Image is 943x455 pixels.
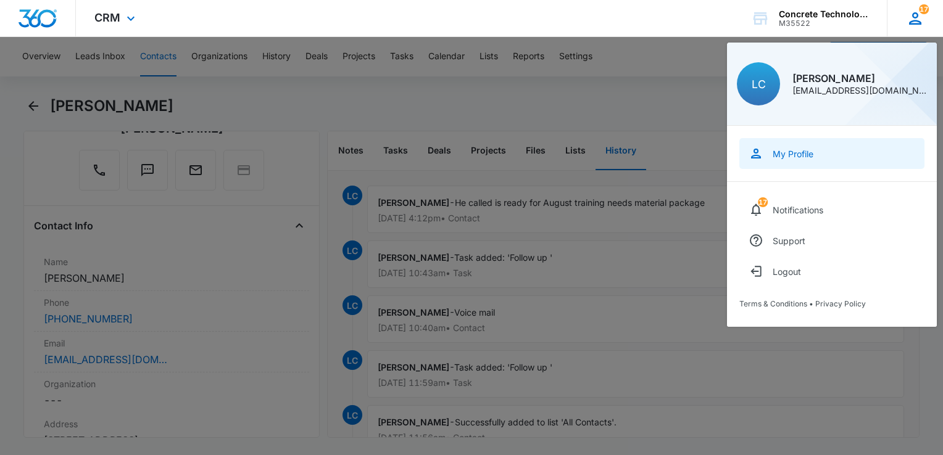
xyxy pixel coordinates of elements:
div: My Profile [773,149,813,159]
div: account id [779,19,869,28]
div: [PERSON_NAME] [792,73,927,83]
div: account name [779,9,869,19]
span: CRM [94,11,120,24]
a: notifications countNotifications [739,194,924,225]
button: Logout [739,256,924,287]
div: [EMAIL_ADDRESS][DOMAIN_NAME] [792,86,927,95]
a: Terms & Conditions [739,299,807,308]
a: Support [739,225,924,256]
div: • [739,299,924,308]
div: notifications count [758,197,768,207]
div: Support [773,236,805,246]
div: notifications count [919,4,929,14]
span: 17 [919,4,929,14]
div: Notifications [773,205,823,215]
div: Logout [773,266,801,277]
a: My Profile [739,138,924,169]
span: 17 [758,197,768,207]
span: LC [752,78,766,91]
a: Privacy Policy [815,299,866,308]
